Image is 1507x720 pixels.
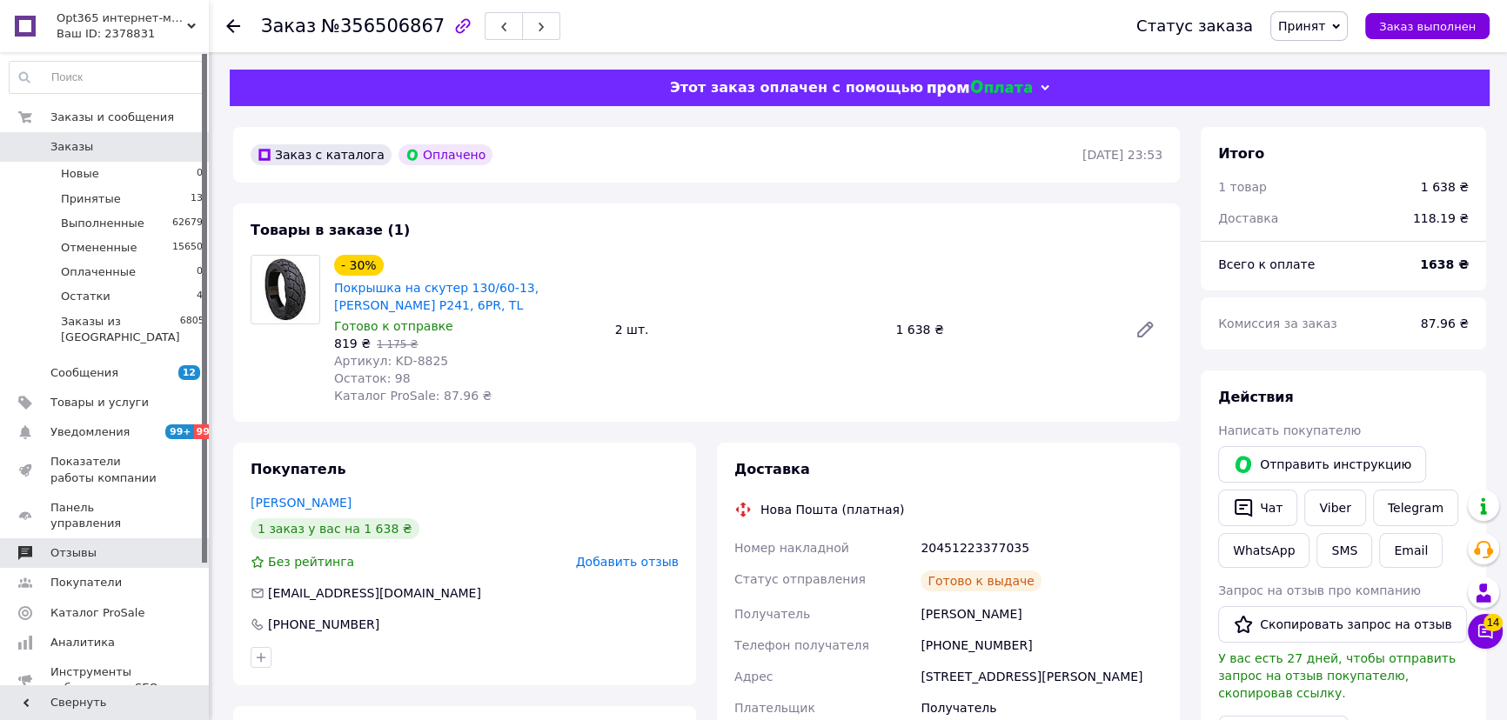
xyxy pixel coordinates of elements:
div: 1 638 ₴ [888,317,1121,342]
img: Покрышка на скутер 130/60-13, Wanda P241, 6PR, TL [251,256,319,323]
div: Вернуться назад [226,17,240,35]
span: Комиссия за заказ [1218,317,1337,330]
span: Уведомления [50,424,130,440]
span: Готово к отправке [334,319,453,333]
span: Телефон получателя [734,638,869,652]
span: Принятые [61,191,121,207]
div: [PERSON_NAME] [917,598,1166,630]
div: Нова Пошта (платная) [756,501,908,518]
span: Заказ [261,16,316,37]
button: Email [1379,533,1443,568]
span: Инструменты вебмастера и SEO [50,664,161,696]
a: Покрышка на скутер 130/60-13, [PERSON_NAME] P241, 6PR, TL [334,281,539,312]
span: Принят [1278,19,1325,33]
div: 118.19 ₴ [1403,199,1479,237]
span: Доставка [734,461,810,477]
span: Остатки [61,289,111,304]
span: 15650 [172,240,203,256]
button: Чат [1218,490,1297,526]
span: Выполненные [61,216,144,231]
span: Без рейтинга [268,555,354,569]
div: [PHONE_NUMBER] [266,616,381,633]
span: Добавить отзыв [576,555,679,569]
span: 12 [178,365,200,380]
span: 99+ [194,424,223,439]
div: 20451223377035 [917,532,1166,563]
span: Этот заказ оплачен с помощью [670,79,923,96]
div: 1 638 ₴ [1421,178,1469,196]
span: Плательщик [734,701,815,715]
span: Аналитика [50,635,115,650]
a: Telegram [1373,490,1458,526]
a: Редактировать [1128,312,1162,347]
span: Каталог ProSale: 87.96 ₴ [334,389,492,403]
span: Панель управления [50,500,161,531]
div: Статус заказа [1136,17,1253,35]
span: Товары и услуги [50,395,149,410]
span: Доставка [1218,211,1278,225]
span: Заказы и сообщения [50,110,174,125]
span: Адрес [734,670,773,683]
div: 1 заказ у вас на 1 638 ₴ [251,518,419,539]
a: [PERSON_NAME] [251,496,352,510]
span: 99+ [165,424,194,439]
span: Остаток: 98 [334,371,411,385]
button: Заказ выполнен [1365,13,1490,39]
span: Покупатель [251,461,345,477]
span: Отмененные [61,240,137,256]
div: - 30% [334,255,384,276]
button: SMS [1316,533,1372,568]
div: Оплачено [399,144,492,165]
div: Готово к выдаче [921,570,1041,591]
div: [STREET_ADDRESS][PERSON_NAME] [917,661,1166,692]
span: Номер накладной [734,541,849,555]
span: Opt365 интернет-магазин [57,10,187,26]
span: Получатель [734,607,810,621]
span: 819 ₴ [334,337,371,350]
span: Каталог ProSale [50,605,144,621]
b: 1638 ₴ [1420,257,1469,271]
span: 4 [197,289,203,304]
div: 2 шт. [608,317,889,342]
span: 1 175 ₴ [377,338,418,350]
span: Итого [1218,145,1264,162]
span: 14 [1484,614,1503,631]
a: WhatsApp [1218,533,1309,568]
span: Всего к оплате [1218,257,1315,271]
span: Написать покупателю [1218,423,1361,437]
span: 62679 [172,216,203,231]
span: Заказы из [GEOGRAPHIC_DATA] [61,314,180,345]
span: 13 [191,191,203,207]
span: Артикул: KD-8825 [334,354,448,368]
div: [PHONE_NUMBER] [917,630,1166,661]
input: Поиск [10,62,204,93]
span: У вас есть 27 дней, чтобы отправить запрос на отзыв покупателю, скопировав ссылку. [1218,651,1456,700]
span: Заказ выполнен [1379,20,1476,33]
span: Статус отправления [734,572,866,586]
span: Запрос на отзыв про компанию [1218,583,1421,597]
div: Ваш ID: 2378831 [57,26,209,42]
span: №356506867 [321,16,445,37]
span: [EMAIL_ADDRESS][DOMAIN_NAME] [268,586,481,600]
span: Новые [61,166,99,182]
span: Отзывы [50,545,97,561]
span: Показатели работы компании [50,454,161,485]
span: 0 [197,166,203,182]
span: Оплаченные [61,264,136,280]
div: Заказ с каталога [251,144,392,165]
span: Сообщения [50,365,118,381]
span: Действия [1218,389,1294,405]
span: 0 [197,264,203,280]
time: [DATE] 23:53 [1082,148,1162,162]
button: Скопировать запрос на отзыв [1218,606,1467,643]
a: Viber [1304,490,1365,526]
button: Чат с покупателем14 [1468,614,1503,649]
span: 87.96 ₴ [1421,317,1469,330]
span: Заказы [50,139,93,155]
img: evopay logo [928,80,1032,97]
button: Отправить инструкцию [1218,446,1426,483]
span: 1 товар [1218,180,1267,194]
span: 6805 [180,314,204,345]
span: Товары в заказе (1) [251,222,410,238]
span: Покупатели [50,575,122,590]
